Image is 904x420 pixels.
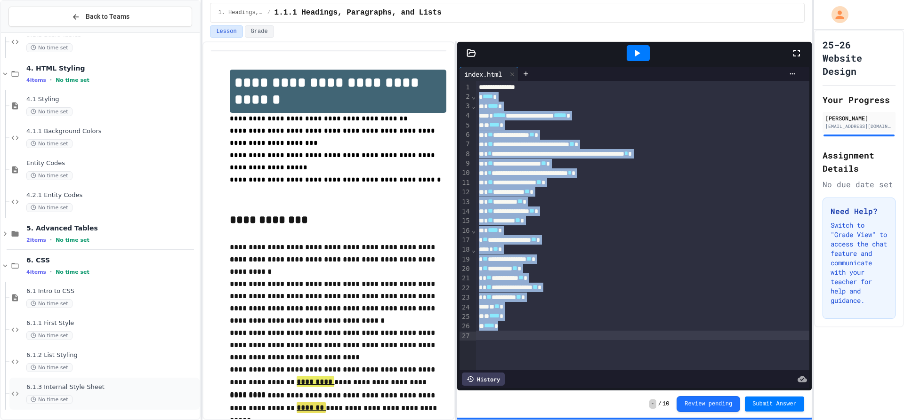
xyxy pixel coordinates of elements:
span: Fold line [471,227,476,234]
span: 6. CSS [26,256,198,264]
span: No time set [56,77,89,83]
div: 5 [460,121,471,130]
div: 17 [460,236,471,245]
div: 14 [460,207,471,216]
div: 1 [460,83,471,92]
div: No due date set [823,179,896,190]
div: 26 [460,322,471,331]
span: 4.2.1 Entity Codes [26,191,198,199]
div: 8 [460,150,471,159]
span: 2 items [26,237,46,243]
span: 4. HTML Styling [26,64,198,72]
span: 4.1.1 Background Colors [26,127,198,135]
div: 3 [460,102,471,111]
div: History [462,372,505,386]
div: 19 [460,255,471,264]
div: 6 [460,130,471,140]
div: 4 [460,111,471,120]
span: No time set [26,363,73,372]
span: No time set [26,43,73,52]
div: 22 [460,284,471,293]
div: 24 [460,303,471,312]
div: 18 [460,245,471,254]
span: Fold line [471,246,476,254]
div: 11 [460,178,471,188]
span: • [50,76,52,84]
div: [EMAIL_ADDRESS][DOMAIN_NAME] [825,123,893,130]
span: 4.1 Styling [26,95,198,103]
div: 25 [460,312,471,322]
span: No time set [56,237,89,243]
span: 4 items [26,269,46,275]
span: 5. Advanced Tables [26,224,198,232]
span: 1. Headings, Paragraphs, Lists [218,9,263,16]
span: • [50,268,52,276]
span: 10 [662,400,669,408]
span: No time set [56,269,89,275]
span: - [649,399,656,409]
div: index.html [460,69,507,79]
div: 16 [460,226,471,236]
div: 23 [460,293,471,302]
span: No time set [26,331,73,340]
div: 12 [460,188,471,197]
div: 27 [460,332,471,341]
div: 2 [460,92,471,102]
span: 4 items [26,77,46,83]
div: 13 [460,198,471,207]
div: My Account [822,4,851,25]
span: • [50,236,52,244]
button: Grade [245,25,274,38]
h3: Need Help? [831,206,888,217]
span: No time set [26,299,73,308]
span: 6.1.1 First Style [26,319,198,327]
span: No time set [26,139,73,148]
span: No time set [26,395,73,404]
h1: 25-26 Website Design [823,38,896,78]
button: Lesson [210,25,242,38]
span: Fold line [471,102,476,110]
span: 1.1.1 Headings, Paragraphs, and Lists [274,7,442,18]
div: index.html [460,67,518,81]
span: No time set [26,171,73,180]
span: / [658,400,662,408]
span: 6.1.2 List Styling [26,351,198,359]
span: Submit Answer [752,400,797,408]
span: No time set [26,107,73,116]
div: 7 [460,140,471,149]
span: / [267,9,270,16]
div: [PERSON_NAME] [825,114,893,122]
div: 15 [460,216,471,226]
span: Entity Codes [26,159,198,167]
div: 10 [460,168,471,178]
h2: Assignment Details [823,149,896,175]
div: 9 [460,159,471,168]
div: 21 [460,274,471,283]
span: No time set [26,203,73,212]
button: Back to Teams [8,7,192,27]
span: Fold line [471,93,476,100]
button: Review pending [677,396,740,412]
span: 6.1 Intro to CSS [26,287,198,295]
span: 6.1.3 Internal Style Sheet [26,383,198,391]
button: Submit Answer [745,396,804,412]
p: Switch to "Grade View" to access the chat feature and communicate with your teacher for help and ... [831,221,888,305]
h2: Your Progress [823,93,896,106]
span: Back to Teams [86,12,129,22]
div: 20 [460,264,471,274]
